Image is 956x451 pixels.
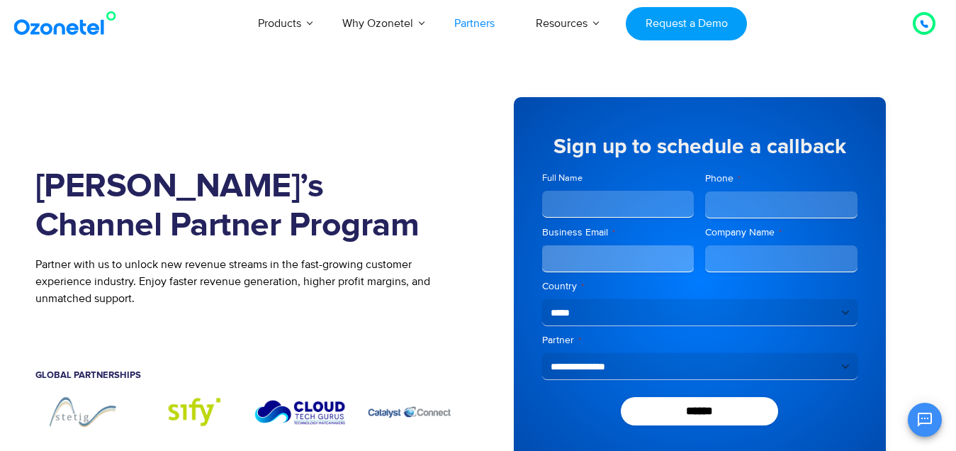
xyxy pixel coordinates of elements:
[35,394,130,429] img: Stetig
[626,7,747,40] a: Request a Demo
[362,394,457,429] div: 7 / 7
[35,394,457,429] div: Image Carousel
[542,136,857,157] h5: Sign up to schedule a callback
[705,225,857,240] label: Company Name
[35,394,130,429] div: 4 / 7
[542,225,694,240] label: Business Email
[253,394,348,429] img: CloubTech
[35,371,457,380] h5: Global Partnerships
[35,167,457,245] h1: [PERSON_NAME]’s Channel Partner Program
[542,279,857,294] label: Country
[908,403,942,437] button: Open chat
[253,394,348,429] div: 6 / 7
[542,333,857,347] label: Partner
[542,172,694,185] label: Full Name
[362,394,457,429] img: CatalystConnect
[144,394,239,429] img: Sify
[705,172,857,186] label: Phone
[144,394,239,429] div: 5 / 7
[35,256,457,307] p: Partner with us to unlock new revenue streams in the fast-growing customer experience industry. E...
